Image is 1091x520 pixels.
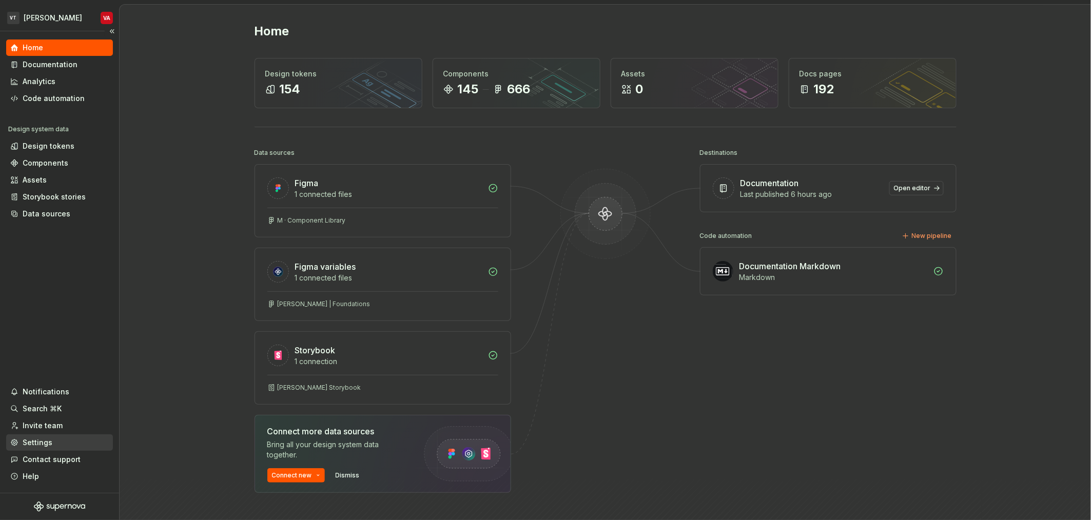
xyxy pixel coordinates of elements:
[899,229,957,243] button: New pipeline
[6,73,113,90] a: Analytics
[8,125,69,133] div: Design system data
[814,81,834,97] div: 192
[267,468,325,483] button: Connect new
[23,421,63,431] div: Invite team
[23,437,52,448] div: Settings
[6,56,113,73] a: Documentation
[2,7,117,29] button: VT[PERSON_NAME]VA
[636,81,644,97] div: 0
[621,69,768,79] div: Assets
[272,471,312,479] span: Connect new
[331,468,364,483] button: Dismiss
[105,24,119,38] button: Collapse sidebar
[508,81,531,97] div: 666
[6,189,113,205] a: Storybook stories
[23,387,69,397] div: Notifications
[912,232,952,240] span: New pipeline
[23,471,39,482] div: Help
[889,181,944,195] a: Open editor
[7,12,20,24] div: VT
[23,59,77,70] div: Documentation
[6,384,113,400] button: Notifications
[6,417,113,434] a: Invite team
[295,356,482,367] div: 1 connection
[278,300,371,308] div: [PERSON_NAME] | Foundations
[34,502,85,512] svg: Supernova Logo
[23,192,86,202] div: Storybook stories
[800,69,946,79] div: Docs pages
[267,425,406,437] div: Connect more data sources
[739,260,841,272] div: Documentation Markdown
[6,468,113,485] button: Help
[741,177,799,189] div: Documentation
[611,58,778,108] a: Assets0
[6,90,113,107] a: Code automation
[894,184,931,192] span: Open editor
[23,76,55,87] div: Analytics
[700,146,738,160] div: Destinations
[23,43,43,53] div: Home
[23,209,70,219] div: Data sources
[295,189,482,199] div: 1 connected files
[295,344,336,356] div: Storybook
[458,81,479,97] div: 145
[280,81,301,97] div: 154
[255,331,511,405] a: Storybook1 connection[PERSON_NAME] Storybook
[6,451,113,468] button: Contact support
[789,58,957,108] a: Docs pages192
[295,273,482,283] div: 1 connected files
[295,261,356,273] div: Figma variables
[255,146,295,160] div: Data sources
[336,471,360,479] span: Dismiss
[6,138,113,154] a: Design tokens
[24,13,82,23] div: [PERSON_NAME]
[23,175,47,185] div: Assets
[6,434,113,451] a: Settings
[278,384,361,392] div: [PERSON_NAME] Storybook
[23,454,81,465] div: Contact support
[443,69,590,79] div: Components
[265,69,412,79] div: Design tokens
[255,58,422,108] a: Design tokens154
[6,39,113,56] a: Home
[255,248,511,321] a: Figma variables1 connected files[PERSON_NAME] | Foundations
[23,141,74,151] div: Design tokens
[23,158,68,168] div: Components
[255,164,511,237] a: Figma1 connected filesM · Component Library
[103,14,110,22] div: VA
[6,172,113,188] a: Assets
[255,23,289,39] h2: Home
[23,404,62,414] div: Search ⌘K
[6,401,113,417] button: Search ⌘K
[267,439,406,460] div: Bring all your design system data together.
[739,272,927,283] div: Markdown
[295,177,319,189] div: Figma
[741,189,883,199] div: Last published 6 hours ago
[433,58,600,108] a: Components145666
[700,229,752,243] div: Code automation
[23,93,85,104] div: Code automation
[6,206,113,222] a: Data sources
[278,216,346,225] div: M · Component Library
[6,155,113,171] a: Components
